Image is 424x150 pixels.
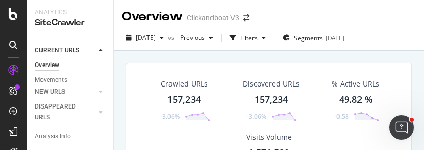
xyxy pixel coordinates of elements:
[35,60,59,71] div: Overview
[136,33,156,42] span: 2025 Aug. 31st
[35,87,65,97] div: NEW URLS
[279,30,348,46] button: Segments[DATE]
[122,8,183,26] div: Overview
[176,30,217,46] button: Previous
[161,79,208,89] div: Crawled URLs
[35,17,105,29] div: SiteCrawler
[326,34,344,42] div: [DATE]
[389,115,414,140] iframe: Intercom live chat
[334,112,349,121] div: -0.58
[176,33,205,42] span: Previous
[122,30,168,46] button: [DATE]
[243,14,249,22] div: arrow-right-arrow-left
[168,33,176,42] span: vs
[187,13,239,23] div: Clickandboat V3
[160,112,180,121] div: -3.06%
[35,8,105,17] div: Analytics
[35,131,106,142] a: Analysis Info
[35,101,96,123] a: DISAPPEARED URLS
[240,34,258,42] div: Filters
[35,60,106,71] a: Overview
[35,75,106,85] a: Movements
[339,93,373,106] div: 49.82 %
[246,132,292,142] div: Visits Volume
[226,30,270,46] button: Filters
[255,93,288,106] div: 157,234
[35,75,67,85] div: Movements
[35,101,87,123] div: DISAPPEARED URLS
[35,87,96,97] a: NEW URLS
[243,79,300,89] div: Discovered URLs
[167,93,201,106] div: 157,234
[35,131,71,142] div: Analysis Info
[247,112,266,121] div: -3.06%
[332,79,379,89] div: % Active URLs
[35,45,96,56] a: CURRENT URLS
[294,34,323,42] span: Segments
[35,45,79,56] div: CURRENT URLS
